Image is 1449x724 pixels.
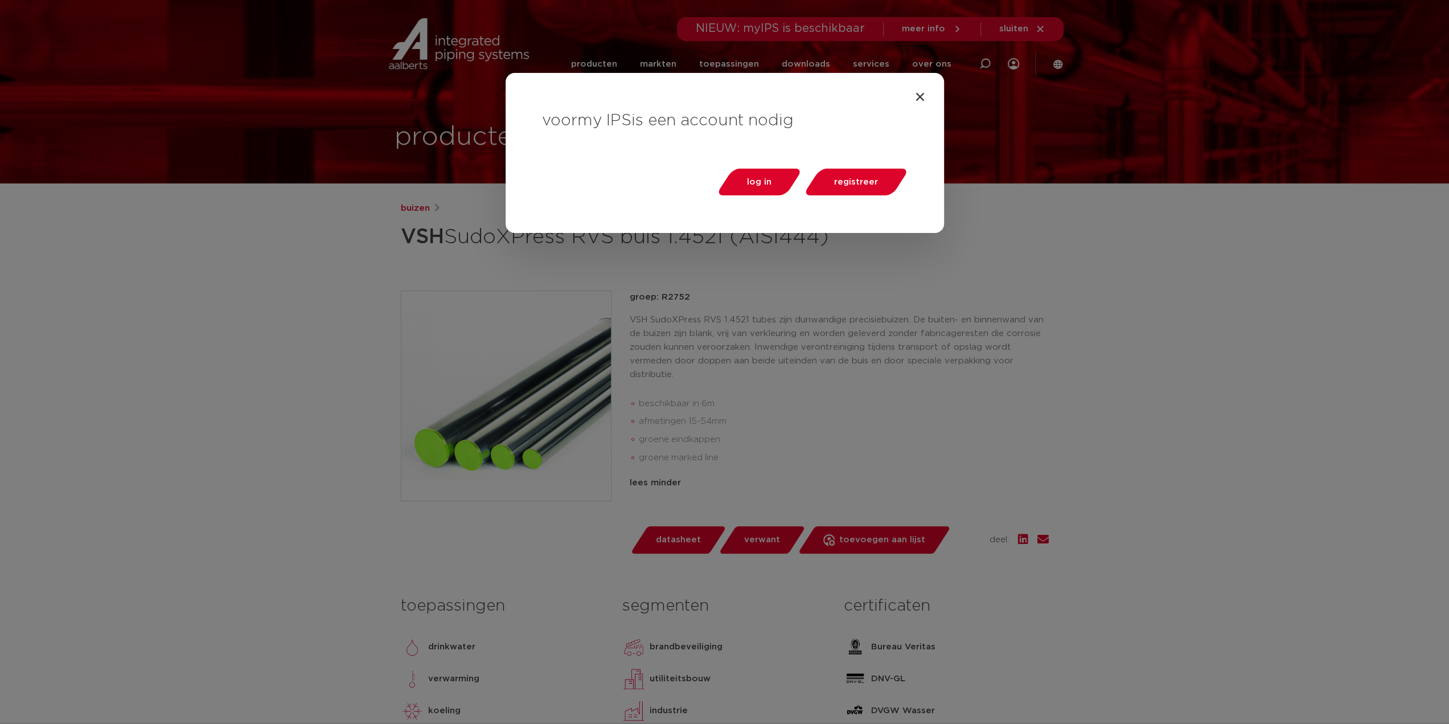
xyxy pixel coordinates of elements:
h3: voor is een account nodig [542,109,908,132]
a: registreer [802,169,909,195]
a: log in [715,169,803,195]
span: log in [747,178,771,186]
span: registreer [834,178,878,186]
a: Close [914,91,926,103]
span: my IPS [577,113,631,129]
